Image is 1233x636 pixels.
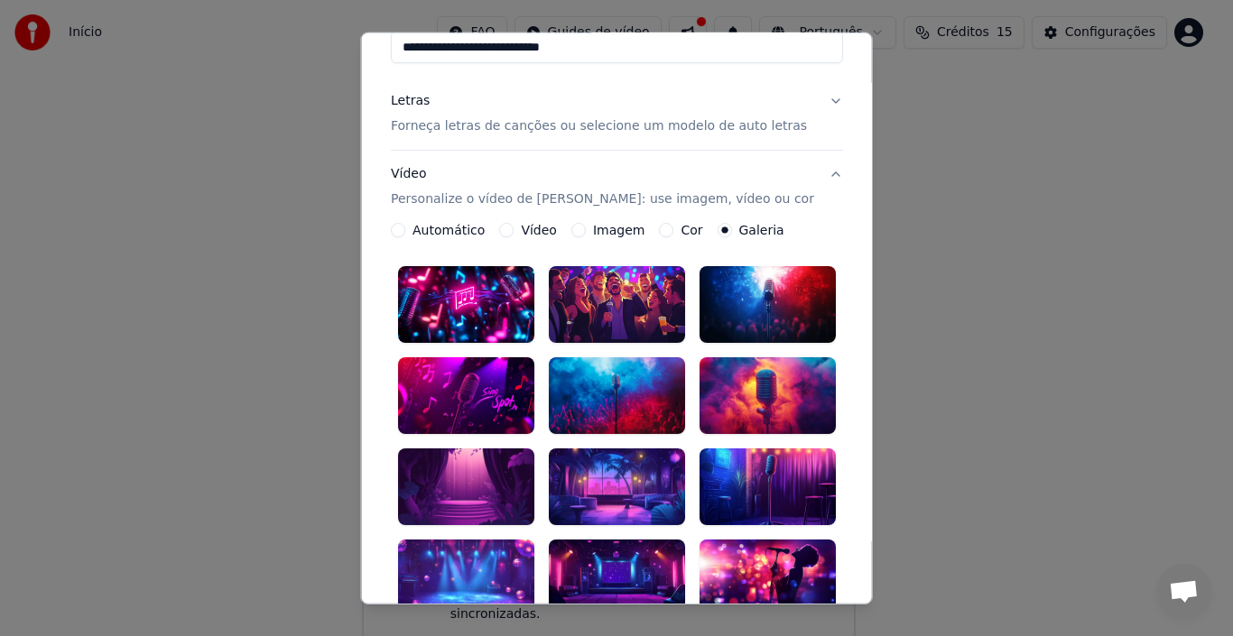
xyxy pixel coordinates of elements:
[681,224,702,236] label: Cor
[413,224,485,236] label: Automático
[391,117,807,135] p: Forneça letras de canções ou selecione um modelo de auto letras
[738,224,783,236] label: Galeria
[391,78,843,150] button: LetrasForneça letras de canções ou selecione um modelo de auto letras
[521,224,557,236] label: Vídeo
[391,92,430,110] div: Letras
[391,190,814,208] p: Personalize o vídeo de [PERSON_NAME]: use imagem, vídeo ou cor
[592,224,644,236] label: Imagem
[391,165,814,208] div: Vídeo
[391,151,843,223] button: VídeoPersonalize o vídeo de [PERSON_NAME]: use imagem, vídeo ou cor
